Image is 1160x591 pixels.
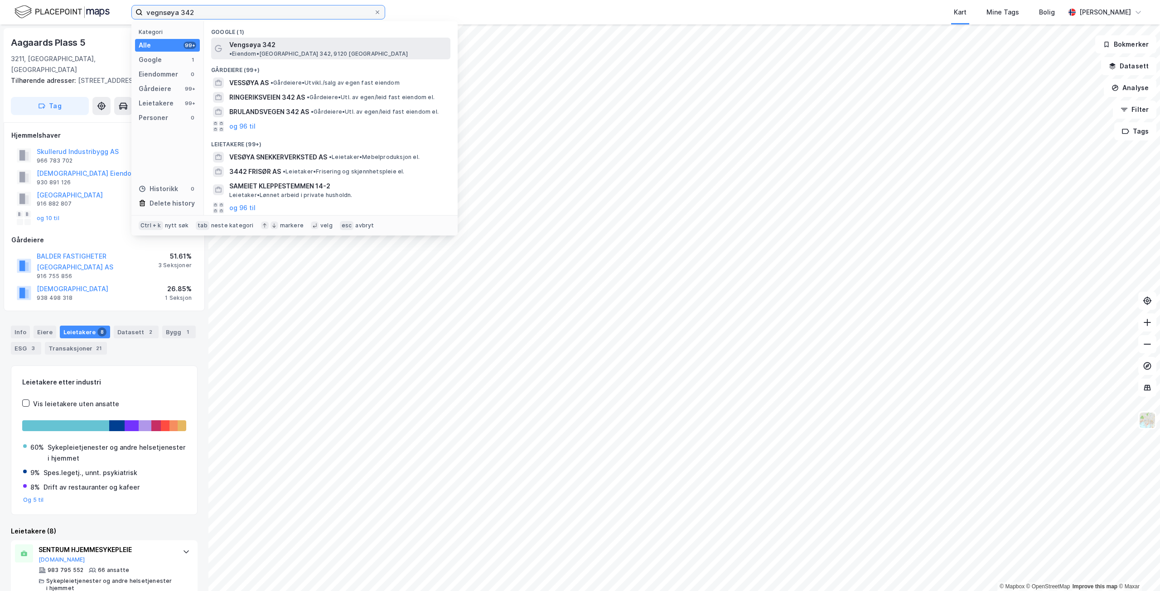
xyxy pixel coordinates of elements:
[307,94,435,101] span: Gårdeiere • Utl. av egen/leid fast eiendom el.
[11,326,30,338] div: Info
[30,442,44,453] div: 60%
[1115,548,1160,591] div: Kontrollprogram for chat
[11,35,87,50] div: Aagaards Plass 5
[229,181,447,192] span: SAMEIET KLEPPESTEMMEN 14-2
[139,83,171,94] div: Gårdeiere
[11,235,197,245] div: Gårdeiere
[229,39,275,50] span: Vengsøya 342
[139,183,178,194] div: Historikk
[11,526,198,537] div: Leietakere (8)
[33,399,119,409] div: Vis leietakere uten ansatte
[139,54,162,65] div: Google
[229,77,269,88] span: VESSØYA AS
[22,377,186,388] div: Leietakere etter industri
[37,200,72,207] div: 916 882 807
[271,79,273,86] span: •
[165,294,192,302] div: 1 Seksjon
[189,71,196,78] div: 0
[23,496,44,504] button: Og 5 til
[139,69,178,80] div: Eiendommer
[184,42,196,49] div: 99+
[1095,35,1156,53] button: Bokmerker
[1115,548,1160,591] iframe: Chat Widget
[34,326,56,338] div: Eiere
[11,75,190,86] div: [STREET_ADDRESS]
[229,92,305,103] span: RINGERIKSVEIEN 342 AS
[162,326,196,338] div: Bygg
[114,326,159,338] div: Datasett
[11,97,89,115] button: Tag
[229,50,232,57] span: •
[1073,583,1117,590] a: Improve this map
[98,567,129,574] div: 66 ansatte
[139,221,163,230] div: Ctrl + k
[183,327,192,336] div: 1
[204,59,458,76] div: Gårdeiere (99+)
[39,556,85,563] button: [DOMAIN_NAME]
[45,342,107,355] div: Transaksjoner
[43,467,137,478] div: Spes.legetj., unnt. psykiatrisk
[229,166,281,177] span: 3442 FRISØR AS
[204,21,458,38] div: Google (1)
[954,7,967,18] div: Kart
[311,108,314,115] span: •
[48,442,185,464] div: Sykepleietjenester og andre helsetjenester i hjemmet
[11,130,197,141] div: Hjemmelshaver
[1101,57,1156,75] button: Datasett
[139,112,168,123] div: Personer
[158,251,192,262] div: 51.61%
[29,344,38,353] div: 3
[196,221,209,230] div: tab
[1139,412,1156,429] img: Z
[329,154,332,160] span: •
[229,192,353,199] span: Leietaker • Lønnet arbeid i private husholdn.
[189,185,196,192] div: 0
[37,179,71,186] div: 930 891 126
[184,85,196,92] div: 99+
[139,40,151,51] div: Alle
[30,482,40,493] div: 8%
[189,56,196,63] div: 1
[1104,79,1156,97] button: Analyse
[184,100,196,107] div: 99+
[280,222,304,229] div: markere
[30,467,40,478] div: 9%
[320,222,333,229] div: velg
[271,79,400,86] span: Gårdeiere • Utvikl./salg av egen fast eiendom
[1114,122,1156,140] button: Tags
[355,222,374,229] div: avbryt
[165,222,189,229] div: nytt søk
[189,114,196,121] div: 0
[37,157,72,164] div: 966 783 702
[94,344,103,353] div: 21
[14,4,110,20] img: logo.f888ab2527a4732fd821a326f86c7f29.svg
[165,283,192,294] div: 26.85%
[139,29,200,35] div: Kategori
[143,5,374,19] input: Søk på adresse, matrikkel, gårdeiere, leietakere eller personer
[1079,7,1131,18] div: [PERSON_NAME]
[37,294,72,302] div: 938 498 318
[11,53,144,75] div: 3211, [GEOGRAPHIC_DATA], [GEOGRAPHIC_DATA]
[283,168,285,175] span: •
[1039,7,1055,18] div: Bolig
[211,222,254,229] div: neste kategori
[283,168,405,175] span: Leietaker • Frisering og skjønnhetspleie el.
[146,327,155,336] div: 2
[11,342,41,355] div: ESG
[229,121,256,132] button: og 96 til
[158,262,192,269] div: 3 Seksjoner
[311,108,439,115] span: Gårdeiere • Utl. av egen/leid fast eiendom el.
[229,50,408,58] span: Eiendom • [GEOGRAPHIC_DATA] 342, 9120 [GEOGRAPHIC_DATA]
[986,7,1019,18] div: Mine Tags
[150,198,195,209] div: Delete history
[11,77,78,84] span: Tilhørende adresser:
[229,202,256,213] button: og 96 til
[60,326,110,338] div: Leietakere
[139,98,174,109] div: Leietakere
[307,94,309,101] span: •
[39,544,174,555] div: SENTRUM HJEMMESYKEPLEIE
[229,106,309,117] span: BRULANDSVEGEN 342 AS
[1000,583,1025,590] a: Mapbox
[329,154,420,161] span: Leietaker • Møbelproduksjon el.
[1026,583,1070,590] a: OpenStreetMap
